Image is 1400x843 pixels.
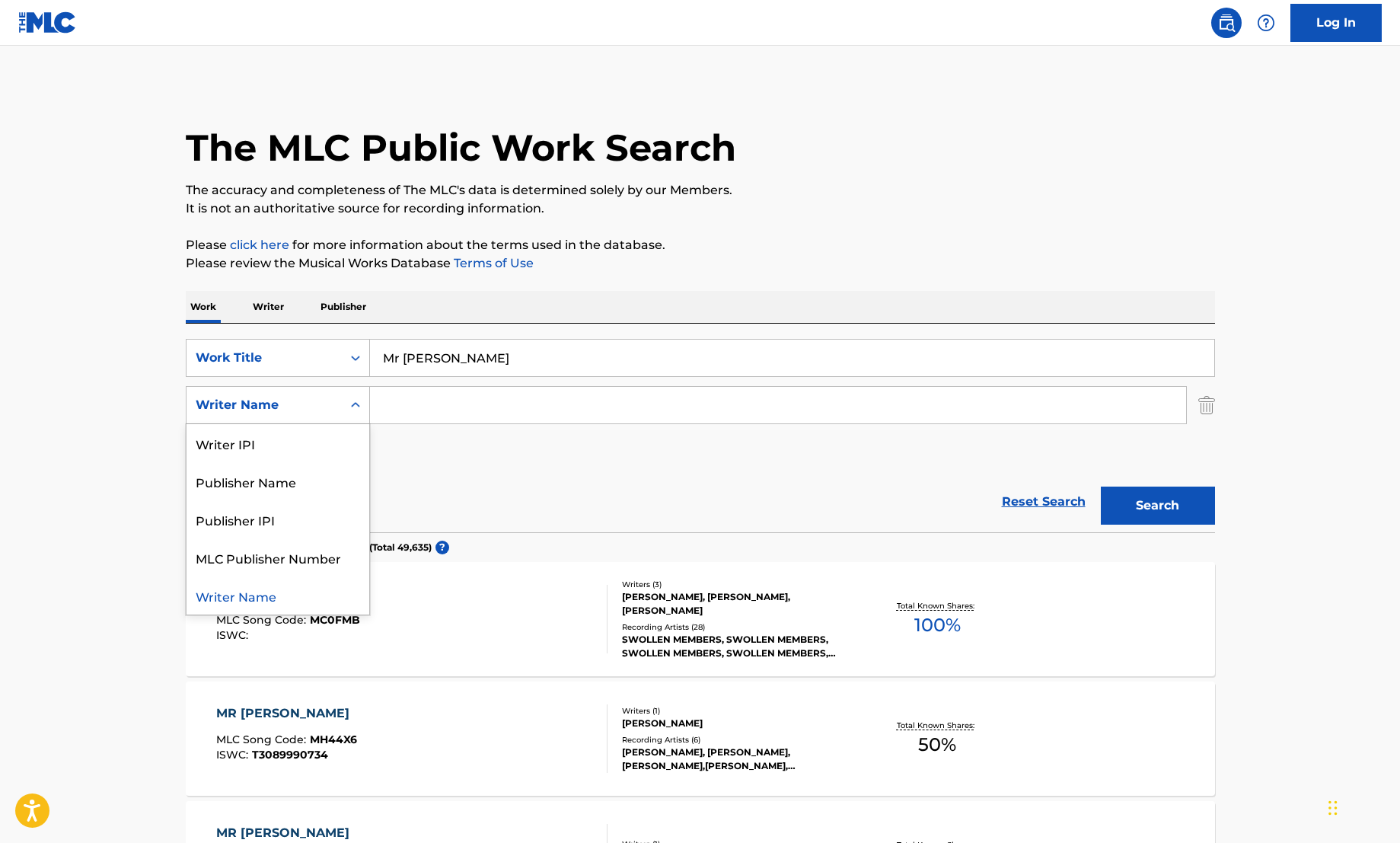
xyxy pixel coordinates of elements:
a: click here [230,238,289,252]
a: Terms of Use [451,256,534,270]
span: MLC Song Code : [216,613,310,627]
span: ISWC : [216,748,252,762]
div: SWOLLEN MEMBERS, SWOLLEN MEMBERS, SWOLLEN MEMBERS, SWOLLEN MEMBERS, SWOLLEN MEMBERS [622,633,852,660]
p: Publisher [316,291,371,323]
div: MR [PERSON_NAME] [216,704,357,723]
div: Writer Name [187,576,369,615]
div: MR [PERSON_NAME] [216,824,357,842]
img: Delete Criterion [1198,386,1215,424]
div: Writers ( 3 ) [622,579,852,590]
p: Total Known Shares: [897,720,978,731]
a: MR [PERSON_NAME]MLC Song Code:MH44X6ISWC:T3089990734Writers (1)[PERSON_NAME]Recording Artists (6)... [186,682,1215,796]
div: Drag [1328,785,1338,831]
span: MLC Song Code : [216,733,310,746]
p: Total Known Shares: [897,600,978,611]
div: Recording Artists ( 28 ) [622,621,852,633]
span: ISWC : [216,628,252,642]
p: It is not an authoritative source for recording information. [186,200,1215,218]
p: Please review the Musical Works Database [186,254,1215,273]
a: Reset Search [994,485,1093,519]
p: Please for more information about the terms used in the database. [186,236,1215,254]
div: Publisher Name [187,462,369,500]
div: [PERSON_NAME], [PERSON_NAME], [PERSON_NAME] [622,590,852,618]
div: Help [1251,8,1281,38]
div: Work Title [196,349,333,367]
img: MLC Logo [18,11,77,34]
span: MH44X6 [310,733,357,746]
iframe: Chat Widget [1324,770,1400,843]
a: MR [PERSON_NAME]MLC Song Code:MC0FMBISWC:Writers (3)[PERSON_NAME], [PERSON_NAME], [PERSON_NAME]Re... [186,562,1215,676]
span: T3089990734 [252,748,328,762]
a: Log In [1290,4,1382,42]
span: ? [435,541,449,554]
span: 50 % [918,731,956,758]
button: Search [1101,487,1215,525]
div: Writer IPI [187,424,369,462]
div: Writers ( 1 ) [622,705,852,717]
div: Recording Artists ( 6 ) [622,734,852,746]
div: Publisher IPI [187,500,369,538]
p: The accuracy and completeness of The MLC's data is determined solely by our Members. [186,181,1215,200]
a: Public Search [1211,8,1242,38]
span: MC0FMB [310,613,360,627]
img: search [1217,14,1236,32]
div: MLC Publisher Number [187,538,369,576]
div: Writer Name [196,396,333,414]
p: Work [186,291,221,323]
div: [PERSON_NAME], [PERSON_NAME], [PERSON_NAME],[PERSON_NAME],[PERSON_NAME],[PERSON_NAME], [PERSON_NA... [622,746,852,773]
form: Search Form [186,339,1215,532]
img: help [1257,14,1275,32]
span: 100 % [914,611,961,639]
div: [PERSON_NAME] [622,717,852,730]
p: Writer [248,291,289,323]
h1: The MLC Public Work Search [186,125,736,171]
